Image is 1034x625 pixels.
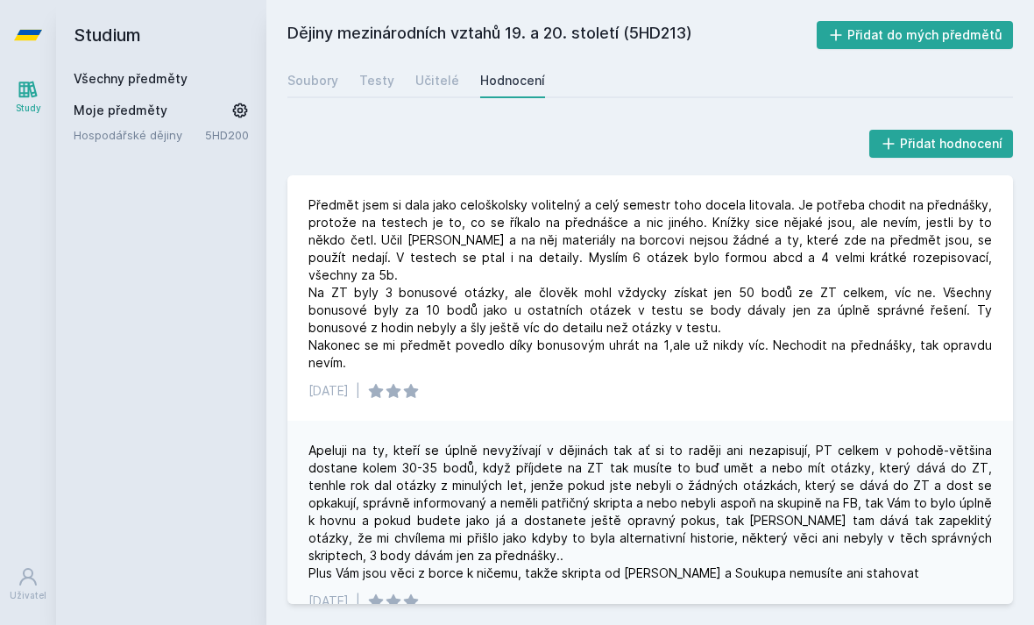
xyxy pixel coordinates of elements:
[4,558,53,611] a: Uživatel
[308,442,992,582] div: Apeluji na ty, kteří se úplně nevyžívají v dějinách tak ať si to raději ani nezapisují, PT celkem...
[415,63,459,98] a: Učitelé
[16,102,41,115] div: Study
[74,71,188,86] a: Všechny předměty
[356,382,360,400] div: |
[4,70,53,124] a: Study
[74,126,205,144] a: Hospodářské dějiny
[287,21,817,49] h2: Dějiny mezinárodních vztahů 19. a 20. století (5HD213)
[287,72,338,89] div: Soubory
[10,589,46,602] div: Uživatel
[308,593,349,610] div: [DATE]
[205,128,249,142] a: 5HD200
[480,72,545,89] div: Hodnocení
[74,102,167,119] span: Moje předměty
[287,63,338,98] a: Soubory
[480,63,545,98] a: Hodnocení
[359,63,394,98] a: Testy
[415,72,459,89] div: Učitelé
[308,382,349,400] div: [DATE]
[869,130,1014,158] button: Přidat hodnocení
[356,593,360,610] div: |
[359,72,394,89] div: Testy
[817,21,1014,49] button: Přidat do mých předmětů
[308,196,992,372] div: Předmět jsem si dala jako celoškolsky volitelný a celý semestr toho docela litovala. Je potřeba c...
